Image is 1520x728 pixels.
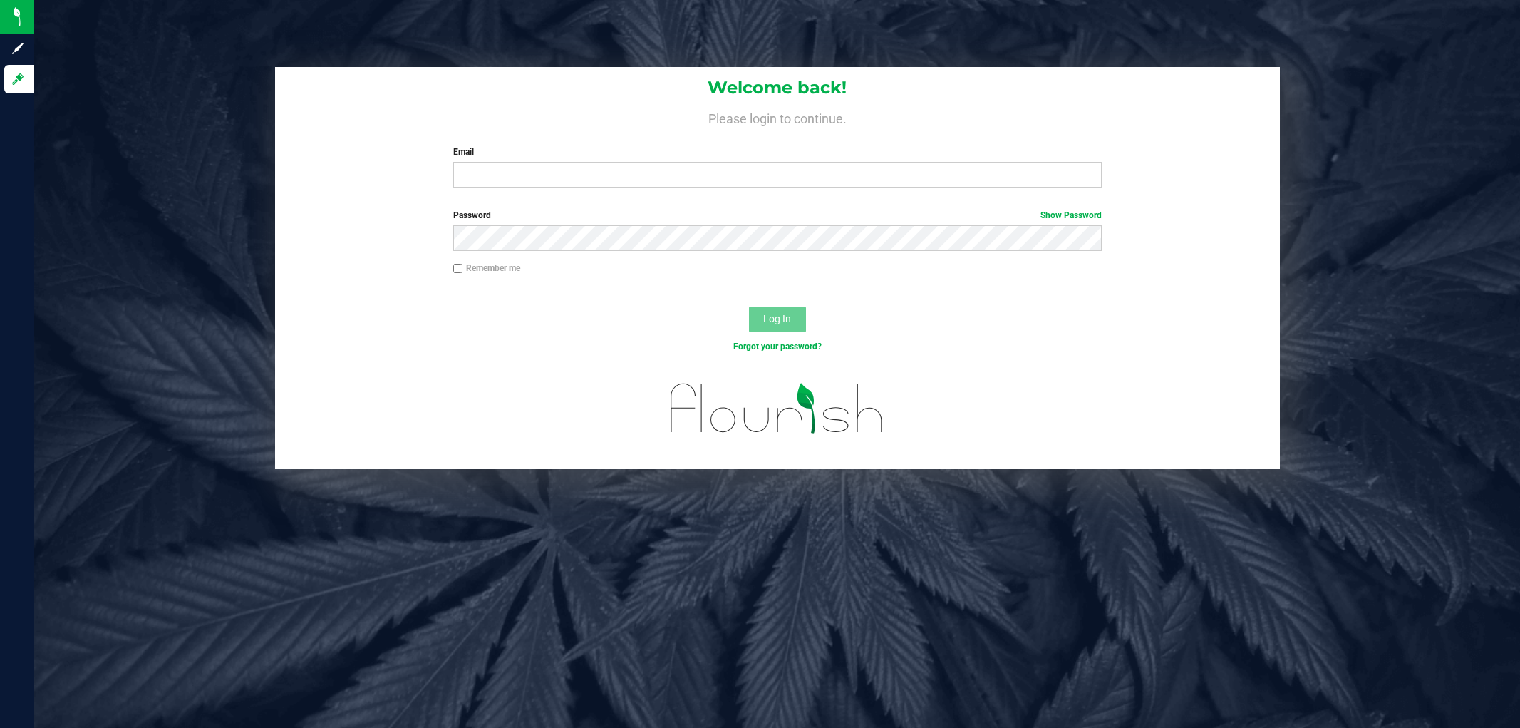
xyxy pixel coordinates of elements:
[733,342,822,352] a: Forgot your password?
[275,108,1280,125] h4: Please login to continue.
[11,72,25,86] inline-svg: Log in
[11,41,25,56] inline-svg: Sign up
[749,307,806,332] button: Log In
[453,262,520,275] label: Remember me
[275,78,1280,97] h1: Welcome back!
[453,145,1102,158] label: Email
[1040,210,1102,220] a: Show Password
[763,313,791,324] span: Log In
[651,368,903,448] img: flourish_logo.svg
[453,210,491,220] span: Password
[453,264,463,274] input: Remember me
